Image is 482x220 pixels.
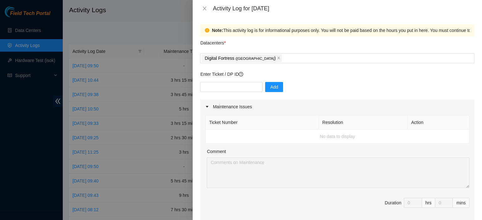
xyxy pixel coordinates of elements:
span: caret-right [205,105,209,109]
p: Enter Ticket / DP ID [200,71,474,78]
button: Add [265,82,283,92]
td: No data to display [206,130,469,144]
span: close [202,6,207,11]
div: Maintenance Issues [200,100,474,114]
span: exclamation-circle [205,28,209,33]
span: Add [270,84,278,90]
button: Close [200,6,209,12]
label: Comment [207,148,226,155]
div: Activity Log for [DATE] [213,5,474,12]
p: Digital Fortress ) [205,55,276,62]
th: Action [408,115,469,130]
p: Datacenters [200,36,226,46]
div: hrs [422,198,435,208]
span: question-circle [239,72,243,76]
th: Ticket Number [206,115,319,130]
th: Resolution [319,115,408,130]
span: close [277,56,280,60]
textarea: Comment [207,157,469,188]
div: Duration [385,199,401,206]
div: mins [453,198,469,208]
strong: Note: [212,27,223,34]
span: ( [GEOGRAPHIC_DATA] [235,57,274,60]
